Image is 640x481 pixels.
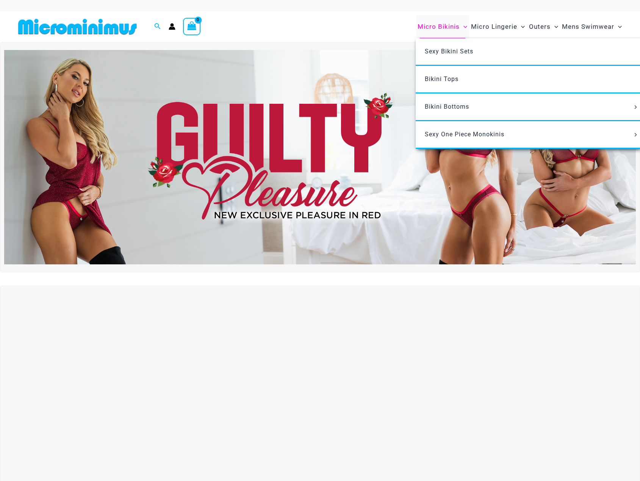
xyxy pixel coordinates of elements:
[418,17,460,36] span: Micro Bikinis
[469,15,527,38] a: Micro LingerieMenu ToggleMenu Toggle
[471,17,517,36] span: Micro Lingerie
[529,17,551,36] span: Outers
[460,17,467,36] span: Menu Toggle
[632,133,640,137] span: Menu Toggle
[425,75,458,83] span: Bikini Tops
[15,18,140,35] img: MM SHOP LOGO FLAT
[169,23,175,30] a: Account icon link
[4,50,636,265] img: Guilty Pleasures Red Lingerie
[551,17,558,36] span: Menu Toggle
[560,15,624,38] a: Mens SwimwearMenu ToggleMenu Toggle
[562,17,614,36] span: Mens Swimwear
[425,103,469,110] span: Bikini Bottoms
[632,105,640,109] span: Menu Toggle
[614,17,622,36] span: Menu Toggle
[416,15,469,38] a: Micro BikinisMenu ToggleMenu Toggle
[527,15,560,38] a: OutersMenu ToggleMenu Toggle
[425,48,473,55] span: Sexy Bikini Sets
[425,131,504,138] span: Sexy One Piece Monokinis
[154,22,161,31] a: Search icon link
[183,18,200,35] a: View Shopping Cart, empty
[517,17,525,36] span: Menu Toggle
[415,14,625,39] nav: Site Navigation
